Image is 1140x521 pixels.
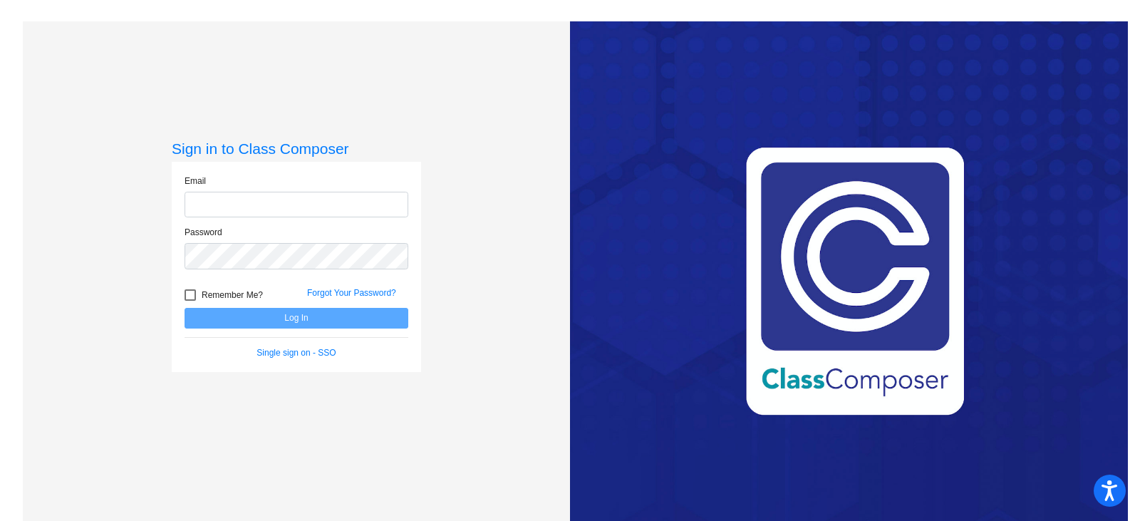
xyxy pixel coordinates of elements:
[185,308,408,329] button: Log In
[202,287,263,304] span: Remember Me?
[172,140,421,158] h3: Sign in to Class Composer
[185,175,206,187] label: Email
[185,226,222,239] label: Password
[256,348,336,358] a: Single sign on - SSO
[307,288,396,298] a: Forgot Your Password?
